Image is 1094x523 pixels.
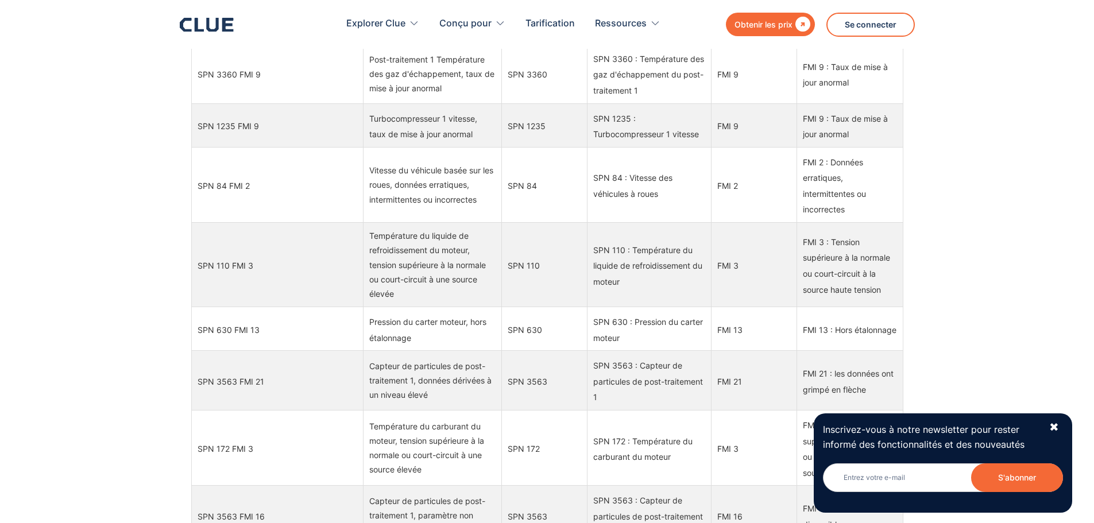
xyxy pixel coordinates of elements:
font: SPN 3360 : Température des gaz d'échappement du post-traitement 1 [593,53,704,95]
font: SPN 84 [508,181,537,191]
font: SPN 3563 : Capteur de particules de post-traitement 1 [593,361,703,402]
font: FMI 3 : Tension supérieure à la normale ou court-circuit à la source haute tension [803,237,890,294]
font: FMI 9 : Taux de mise à jour anormal [803,61,888,87]
font: Pression du carter moteur, hors étalonnage [369,317,486,343]
font: SPN 3563 [508,511,547,521]
a: Obtenir les prix [726,13,815,36]
font: Température du carburant du moteur, tension supérieure à la normale ou court-circuit à une source... [369,421,484,475]
font: SPN 110 [508,261,540,270]
font: SPN 3563 FMI 16 [198,511,265,521]
font: Se connecter [845,20,896,29]
font: Post-traitement 1 Température des gaz d'échappement, taux de mise à jour anormal [369,55,494,93]
font: FMI 13 : Hors étalonnage [803,324,896,334]
a: Tarification [525,6,575,42]
font: SPN 3563 [508,376,547,386]
font: SPN 630 : Pression du carter moteur [593,317,703,343]
font: Obtenir les prix [735,20,793,29]
font: FMI 3 : Tension supérieure à la normale ou court-circuit à la source haute tension [803,420,890,478]
font: SPN 1235 FMI 9 [198,121,259,131]
div: Explorer Clue [346,6,419,42]
font: FMI 9 : Taux de mise à jour anormal [803,113,888,139]
font: SPN 630 [508,324,542,334]
font: FMI 9 [717,69,739,79]
font: SPN 172 [508,444,540,454]
form: Bulletin [823,463,1063,503]
font: FMI 16 [717,511,743,521]
div: Conçu pour [439,6,505,42]
font: Ressources [595,17,647,29]
font:  [795,17,810,32]
font: FMI 3 [717,261,739,270]
font: Inscrivez-vous à notre newsletter pour rester [823,424,1019,435]
font: SPN 1235 : Turbocompresseur 1 vitesse [593,113,699,139]
font: SPN 3360 [508,69,547,79]
font: FMI 9 [717,121,739,131]
input: S'abonner [971,463,1063,492]
font: FMI 3 [717,444,739,454]
font: SPN 84 FMI 2 [198,181,250,191]
font: FMI 21 [717,376,742,386]
font: FMI 2 : Données erratiques, intermittentes ou incorrectes [803,157,866,214]
font: FMI 13 [717,324,743,334]
font: ✖ [1049,420,1059,434]
input: Entrez votre e-mail [823,463,1063,492]
font: SPN 172 : Température du carburant du moteur [593,436,693,462]
font: SPN 3360 FMI 9 [198,69,261,79]
font: FMI 21 : les données ont grimpé en flèche [803,369,894,394]
font: SPN 3563 FMI 21 [198,376,264,386]
font: SPN 1235 [508,121,546,131]
font: Capteur de particules de post-traitement 1, données dérivées à un niveau élevé [369,361,492,400]
font: Tarification [525,17,575,29]
font: SPN 172 FMI 3 [198,444,253,454]
font: Conçu pour [439,17,492,29]
font: SPN 110 : Température du liquide de refroidissement du moteur [593,245,702,286]
font: Turbocompresseur 1 vitesse, taux de mise à jour anormal [369,113,477,139]
font: SPN 630 FMI 13 [198,324,260,334]
font: Explorer Clue [346,17,405,29]
div: Ressources [595,6,660,42]
font: informé des fonctionnalités et des nouveautés [823,439,1025,450]
font: SPN 110 FMI 3 [198,261,253,270]
font: Température du liquide de refroidissement du moteur, tension supérieure à la normale ou court-cir... [369,231,486,299]
font: SPN 84 : Vitesse des véhicules à roues [593,173,672,199]
a: Se connecter [826,13,915,37]
font: FMI 2 [717,181,738,191]
font: Vitesse du véhicule basée sur les roues, données erratiques, intermittentes ou incorrectes [369,165,493,204]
